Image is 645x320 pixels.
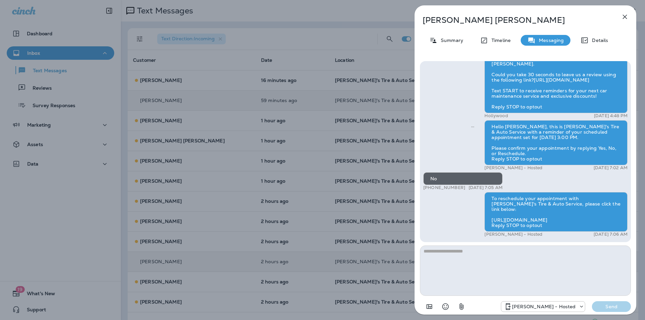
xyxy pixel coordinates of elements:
p: [PERSON_NAME] - Hosted [484,232,542,237]
p: Messaging [535,38,564,43]
div: Hello [PERSON_NAME], this is [PERSON_NAME]'s Tire & Auto Service with a reminder of your schedule... [484,120,628,165]
button: Add in a premade template [423,300,436,313]
p: Hollywood [484,113,508,119]
div: To reschedule your appointment with [PERSON_NAME]'s Tire & Auto Service, please click the link be... [484,192,628,232]
p: [PERSON_NAME] - Hosted [484,165,542,171]
p: [PHONE_NUMBER] [423,185,465,190]
div: +1 (225) 644-3374 [501,303,585,311]
div: No [423,172,503,185]
span: Sent [471,123,474,129]
p: Timeline [488,38,511,43]
div: Hi [PERSON_NAME]! Thank you for choosing [PERSON_NAME]'s Tire & Auto Service [PERSON_NAME]'s Tire... [484,41,628,113]
p: Details [589,38,608,43]
p: [DATE] 7:06 AM [594,232,628,237]
p: [DATE] 4:48 PM [594,113,628,119]
p: [PERSON_NAME] - Hosted [512,304,575,309]
p: Summary [437,38,463,43]
p: [DATE] 7:05 AM [469,185,503,190]
p: [PERSON_NAME] [PERSON_NAME] [423,15,606,25]
button: Select an emoji [439,300,452,313]
p: [DATE] 7:02 AM [594,165,628,171]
